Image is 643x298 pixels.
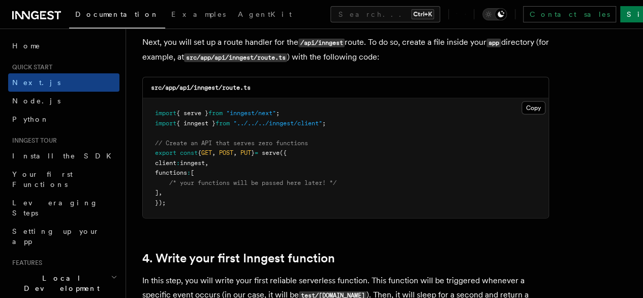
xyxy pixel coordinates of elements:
[155,169,187,176] span: functions
[8,273,111,293] span: Local Development
[8,259,42,267] span: Features
[176,159,180,167] span: :
[8,63,52,71] span: Quick start
[219,149,233,156] span: POST
[69,3,165,29] a: Documentation
[238,10,292,18] span: AgentKit
[191,169,194,176] span: [
[155,189,159,196] span: ]
[75,10,159,18] span: Documentation
[8,147,119,165] a: Install the SDK
[12,115,49,123] span: Python
[276,110,280,117] span: ;
[298,39,345,47] code: /api/inngest
[8,222,119,251] a: Setting up your app
[322,120,326,127] span: ;
[8,110,119,128] a: Python
[216,120,230,127] span: from
[12,152,117,160] span: Install the SDK
[240,149,251,156] span: PUT
[212,149,216,156] span: ,
[151,84,251,91] code: src/app/api/inngest/route.ts
[142,35,549,65] p: Next, you will set up a route handler for the route. To do so, create a file inside your director...
[8,92,119,110] a: Node.js
[523,6,616,22] a: Contact sales
[12,170,73,188] span: Your first Functions
[198,149,201,156] span: {
[522,101,545,115] button: Copy
[482,8,507,20] button: Toggle dark mode
[201,149,212,156] span: GET
[233,149,237,156] span: ,
[12,78,60,87] span: Next.js
[251,149,255,156] span: }
[226,110,276,117] span: "inngest/next"
[184,53,287,62] code: src/app/api/inngest/route.ts
[411,9,434,19] kbd: Ctrl+K
[8,37,119,55] a: Home
[8,165,119,194] a: Your first Functions
[8,269,119,297] button: Local Development
[8,194,119,222] a: Leveraging Steps
[8,137,57,145] span: Inngest tour
[12,227,100,246] span: Setting up your app
[12,97,60,105] span: Node.js
[155,120,176,127] span: import
[205,159,208,167] span: ,
[233,120,322,127] span: "../../../inngest/client"
[155,140,308,147] span: // Create an API that serves zero functions
[255,149,258,156] span: =
[280,149,287,156] span: ({
[12,41,41,51] span: Home
[171,10,226,18] span: Examples
[12,199,98,217] span: Leveraging Steps
[330,6,440,22] button: Search...Ctrl+K
[155,159,176,167] span: client
[262,149,280,156] span: serve
[155,199,166,206] span: });
[176,120,216,127] span: { inngest }
[180,159,205,167] span: inngest
[176,110,208,117] span: { serve }
[155,110,176,117] span: import
[155,149,176,156] span: export
[8,73,119,92] a: Next.js
[187,169,191,176] span: :
[159,189,162,196] span: ,
[169,179,336,186] span: /* your functions will be passed here later! */
[142,251,335,265] a: 4. Write your first Inngest function
[486,39,501,47] code: app
[165,3,232,28] a: Examples
[180,149,198,156] span: const
[208,110,223,117] span: from
[232,3,298,28] a: AgentKit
